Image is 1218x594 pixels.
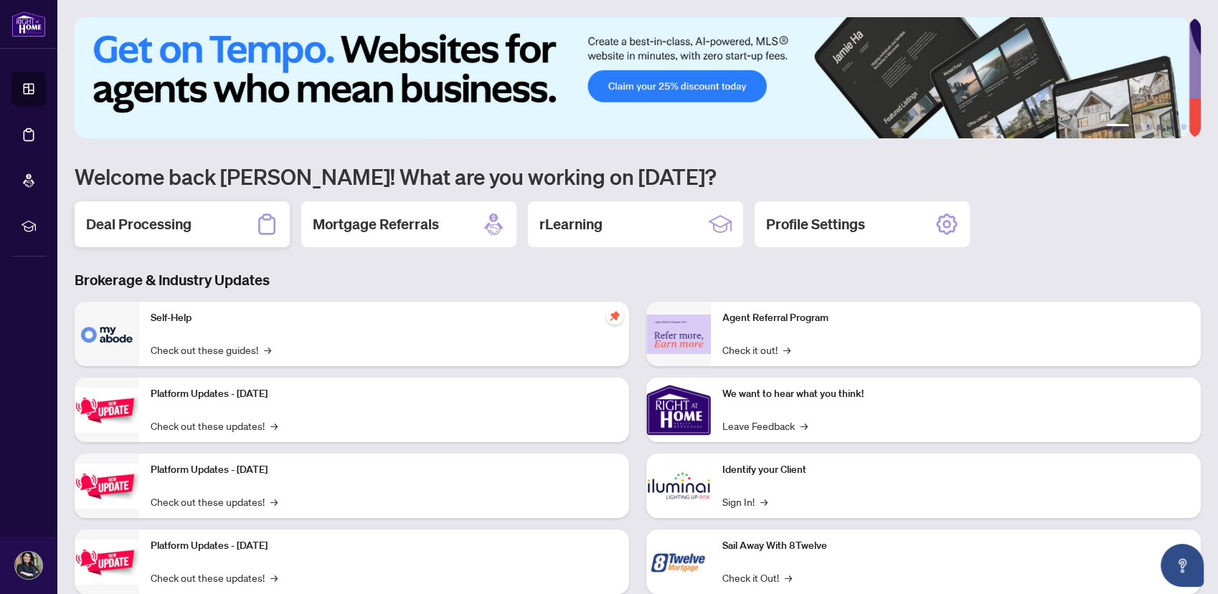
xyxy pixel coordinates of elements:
[151,494,278,509] a: Check out these updates!→
[1181,124,1186,130] button: 6
[270,418,278,433] span: →
[785,570,792,585] span: →
[86,214,192,234] h2: Deal Processing
[1158,124,1163,130] button: 4
[151,538,618,554] p: Platform Updates - [DATE]
[151,386,618,402] p: Platform Updates - [DATE]
[270,494,278,509] span: →
[75,302,139,366] img: Self-Help
[75,163,1201,190] h1: Welcome back [PERSON_NAME]! What are you working on [DATE]?
[1161,544,1204,587] button: Open asap
[270,570,278,585] span: →
[75,270,1201,290] h3: Brokerage & Industry Updates
[151,310,618,326] p: Self-Help
[606,307,623,325] span: pushpin
[760,494,768,509] span: →
[722,570,792,585] a: Check it Out!→
[264,342,271,358] span: →
[1106,124,1129,130] button: 1
[1169,124,1175,130] button: 5
[722,494,768,509] a: Sign In!→
[15,552,42,579] img: Profile Icon
[646,454,711,518] img: Identify your Client
[1135,124,1141,130] button: 2
[722,418,808,433] a: Leave Feedback→
[646,315,711,354] img: Agent Referral Program
[1146,124,1152,130] button: 3
[783,342,790,358] span: →
[151,342,271,358] a: Check out these guides!→
[646,530,711,594] img: Sail Away With 8Twelve
[151,462,618,478] p: Platform Updates - [DATE]
[75,540,139,585] img: Platform Updates - June 23, 2025
[75,388,139,433] img: Platform Updates - July 21, 2025
[75,464,139,509] img: Platform Updates - July 8, 2025
[722,538,1189,554] p: Sail Away With 8Twelve
[722,386,1189,402] p: We want to hear what you think!
[11,11,46,37] img: logo
[313,214,439,234] h2: Mortgage Referrals
[539,214,603,234] h2: rLearning
[801,418,808,433] span: →
[151,418,278,433] a: Check out these updates!→
[646,378,711,442] img: We want to hear what you think!
[151,570,278,585] a: Check out these updates!→
[75,17,1189,138] img: Slide 0
[766,214,865,234] h2: Profile Settings
[722,342,790,358] a: Check it out!→
[722,310,1189,326] p: Agent Referral Program
[722,462,1189,478] p: Identify your Client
